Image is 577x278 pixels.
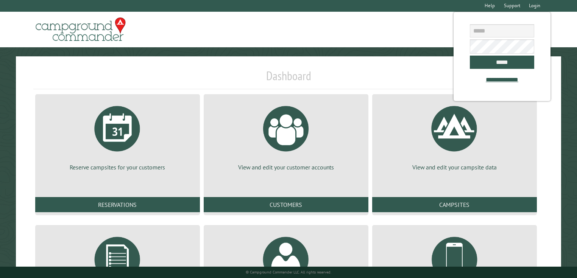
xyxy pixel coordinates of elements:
[381,163,528,171] p: View and edit your campsite data
[35,197,200,212] a: Reservations
[213,163,359,171] p: View and edit your customer accounts
[213,100,359,171] a: View and edit your customer accounts
[372,197,537,212] a: Campsites
[381,100,528,171] a: View and edit your campsite data
[33,68,544,89] h1: Dashboard
[44,163,191,171] p: Reserve campsites for your customers
[246,270,331,275] small: © Campground Commander LLC. All rights reserved.
[44,100,191,171] a: Reserve campsites for your customers
[204,197,368,212] a: Customers
[33,15,128,44] img: Campground Commander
